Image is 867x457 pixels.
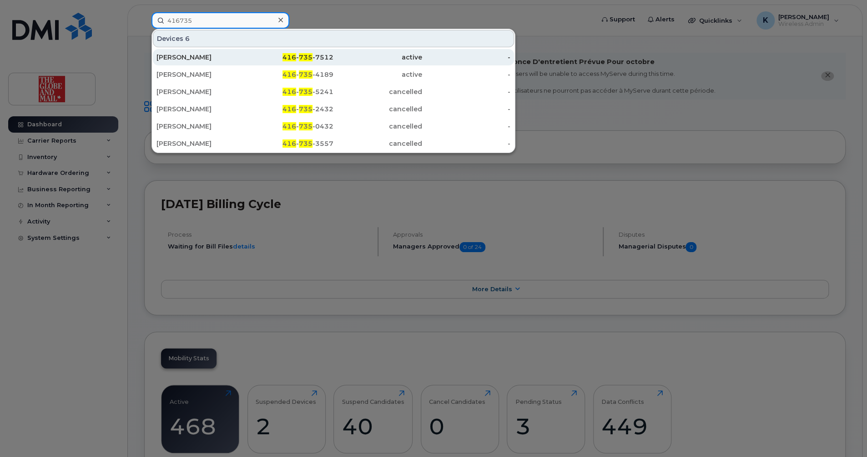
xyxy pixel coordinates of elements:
[245,104,334,114] div: - -2432
[245,122,334,131] div: - -0432
[333,104,422,114] div: cancelled
[153,66,514,83] a: [PERSON_NAME]416-735-4189active-
[156,139,245,148] div: [PERSON_NAME]
[282,105,296,113] span: 416
[422,104,511,114] div: -
[156,122,245,131] div: [PERSON_NAME]
[245,139,334,148] div: - -3557
[422,70,511,79] div: -
[282,70,296,79] span: 416
[153,84,514,100] a: [PERSON_NAME]416-735-5241cancelled-
[153,101,514,117] a: [PERSON_NAME]416-735-2432cancelled-
[299,53,313,61] span: 735
[333,87,422,96] div: cancelled
[333,70,422,79] div: active
[282,88,296,96] span: 416
[153,30,514,47] div: Devices
[282,53,296,61] span: 416
[299,122,313,130] span: 735
[156,70,245,79] div: [PERSON_NAME]
[153,118,514,134] a: [PERSON_NAME]416-735-0432cancelled-
[299,88,313,96] span: 735
[153,49,514,65] a: [PERSON_NAME]416-735-7512active-
[422,87,511,96] div: -
[333,53,422,62] div: active
[185,34,190,43] span: 6
[299,105,313,113] span: 735
[156,87,245,96] div: [PERSON_NAME]
[299,139,313,148] span: 735
[245,70,334,79] div: - -4189
[333,122,422,131] div: cancelled
[245,87,334,96] div: - -5241
[156,53,245,62] div: [PERSON_NAME]
[299,70,313,79] span: 735
[282,139,296,148] span: 416
[422,53,511,62] div: -
[156,104,245,114] div: [PERSON_NAME]
[282,122,296,130] span: 416
[245,53,334,62] div: - -7512
[333,139,422,148] div: cancelled
[422,122,511,131] div: -
[153,135,514,152] a: [PERSON_NAME]416-735-3557cancelled-
[422,139,511,148] div: -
